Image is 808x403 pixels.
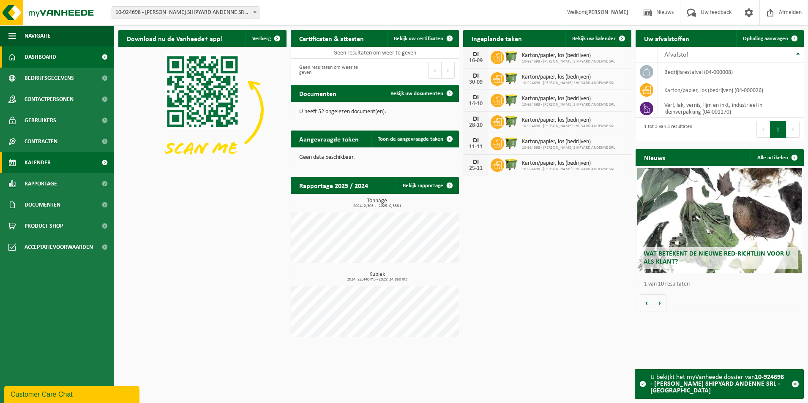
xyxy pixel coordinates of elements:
[25,89,74,110] span: Contactpersonen
[658,63,804,81] td: bedrijfsrestafval (04-000008)
[25,173,57,194] span: Rapportage
[586,9,628,16] strong: [PERSON_NAME]
[664,52,688,58] span: Afvalstof
[751,149,803,166] a: Alle artikelen
[565,30,631,47] a: Bekijk uw kalender
[384,85,458,102] a: Bekijk uw documenten
[463,30,530,46] h2: Ingeplande taken
[467,159,484,166] div: DI
[25,215,63,237] span: Product Shop
[25,152,51,173] span: Kalender
[522,52,615,59] span: Karton/papier, los (bedrijven)
[522,95,615,102] span: Karton/papier, los (bedrijven)
[467,94,484,101] div: DI
[467,116,484,123] div: DI
[504,136,519,150] img: WB-1100-HPE-GN-50
[522,167,615,172] span: 10-924698 - [PERSON_NAME] SHIPYARD ANDENNE SRL
[640,294,653,311] button: Vorige
[504,114,519,128] img: WB-1100-HPE-GN-50
[25,237,93,258] span: Acceptatievoorwaarden
[291,177,377,193] h2: Rapportage 2025 / 2024
[299,109,450,115] p: U heeft 52 ongelezen document(en).
[467,101,484,107] div: 14-10
[25,68,74,89] span: Bedrijfsgegevens
[522,145,615,150] span: 10-924698 - [PERSON_NAME] SHIPYARD ANDENNE SRL
[295,198,459,208] h3: Tonnage
[428,62,442,79] button: Previous
[378,136,443,142] span: Toon de aangevraagde taken
[658,99,804,118] td: verf, lak, vernis, lijm en inkt, industrieel in kleinverpakking (04-001170)
[246,30,286,47] button: Verberg
[770,121,786,138] button: 1
[736,30,803,47] a: Ophaling aanvragen
[118,47,287,173] img: Download de VHEPlus App
[640,120,692,139] div: 1 tot 3 van 3 resultaten
[291,47,459,59] td: Geen resultaten om weer te geven
[650,370,787,398] div: U bekijkt het myVanheede dossier van
[467,51,484,58] div: DI
[25,25,51,46] span: Navigatie
[25,110,56,131] span: Gebruikers
[295,278,459,282] span: 2024: 22,440 m3 - 2025: 24,860 m3
[467,73,484,79] div: DI
[299,155,450,161] p: Geen data beschikbaar.
[467,79,484,85] div: 30-09
[252,36,271,41] span: Verberg
[295,61,371,79] div: Geen resultaten om weer te geven
[291,30,372,46] h2: Certificaten & attesten
[25,131,57,152] span: Contracten
[522,81,615,86] span: 10-924698 - [PERSON_NAME] SHIPYARD ANDENNE SRL
[467,123,484,128] div: 28-10
[650,374,784,394] strong: 10-924698 - [PERSON_NAME] SHIPYARD ANDENNE SRL - [GEOGRAPHIC_DATA]
[504,157,519,172] img: WB-1100-HPE-GN-50
[291,131,367,147] h2: Aangevraagde taken
[636,30,698,46] h2: Uw afvalstoffen
[653,294,666,311] button: Volgende
[522,117,615,124] span: Karton/papier, los (bedrijven)
[118,30,231,46] h2: Download nu de Vanheede+ app!
[522,59,615,64] span: 10-924698 - [PERSON_NAME] SHIPYARD ANDENNE SRL
[644,251,790,265] span: Wat betekent de nieuwe RED-richtlijn voor u als klant?
[636,149,674,166] h2: Nieuws
[756,121,770,138] button: Previous
[743,36,788,41] span: Ophaling aanvragen
[25,46,56,68] span: Dashboard
[112,7,259,19] span: 10-924698 - BATIA MOSA SHIPYARD ANDENNE SRL - ANDENNE
[467,58,484,64] div: 16-09
[522,102,615,107] span: 10-924698 - [PERSON_NAME] SHIPYARD ANDENNE SRL
[522,74,615,81] span: Karton/papier, los (bedrijven)
[644,281,800,287] p: 1 van 10 resultaten
[396,177,458,194] a: Bekijk rapportage
[25,194,60,215] span: Documenten
[522,160,615,167] span: Karton/papier, los (bedrijven)
[394,36,443,41] span: Bekijk uw certificaten
[467,137,484,144] div: DI
[658,81,804,99] td: karton/papier, los (bedrijven) (04-000026)
[295,204,459,208] span: 2024: 2,303 t - 2025: 0,338 t
[390,91,443,96] span: Bekijk uw documenten
[291,85,345,101] h2: Documenten
[371,131,458,147] a: Toon de aangevraagde taken
[467,144,484,150] div: 11-11
[442,62,455,79] button: Next
[295,272,459,282] h3: Kubiek
[467,166,484,172] div: 25-11
[572,36,616,41] span: Bekijk uw kalender
[504,49,519,64] img: WB-1100-HPE-GN-50
[112,6,259,19] span: 10-924698 - BATIA MOSA SHIPYARD ANDENNE SRL - ANDENNE
[522,139,615,145] span: Karton/papier, los (bedrijven)
[504,93,519,107] img: WB-1100-HPE-GN-50
[786,121,800,138] button: Next
[387,30,458,47] a: Bekijk uw certificaten
[637,168,802,273] a: Wat betekent de nieuwe RED-richtlijn voor u als klant?
[4,384,141,403] iframe: chat widget
[522,124,615,129] span: 10-924698 - [PERSON_NAME] SHIPYARD ANDENNE SRL
[504,71,519,85] img: WB-1100-HPE-GN-50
